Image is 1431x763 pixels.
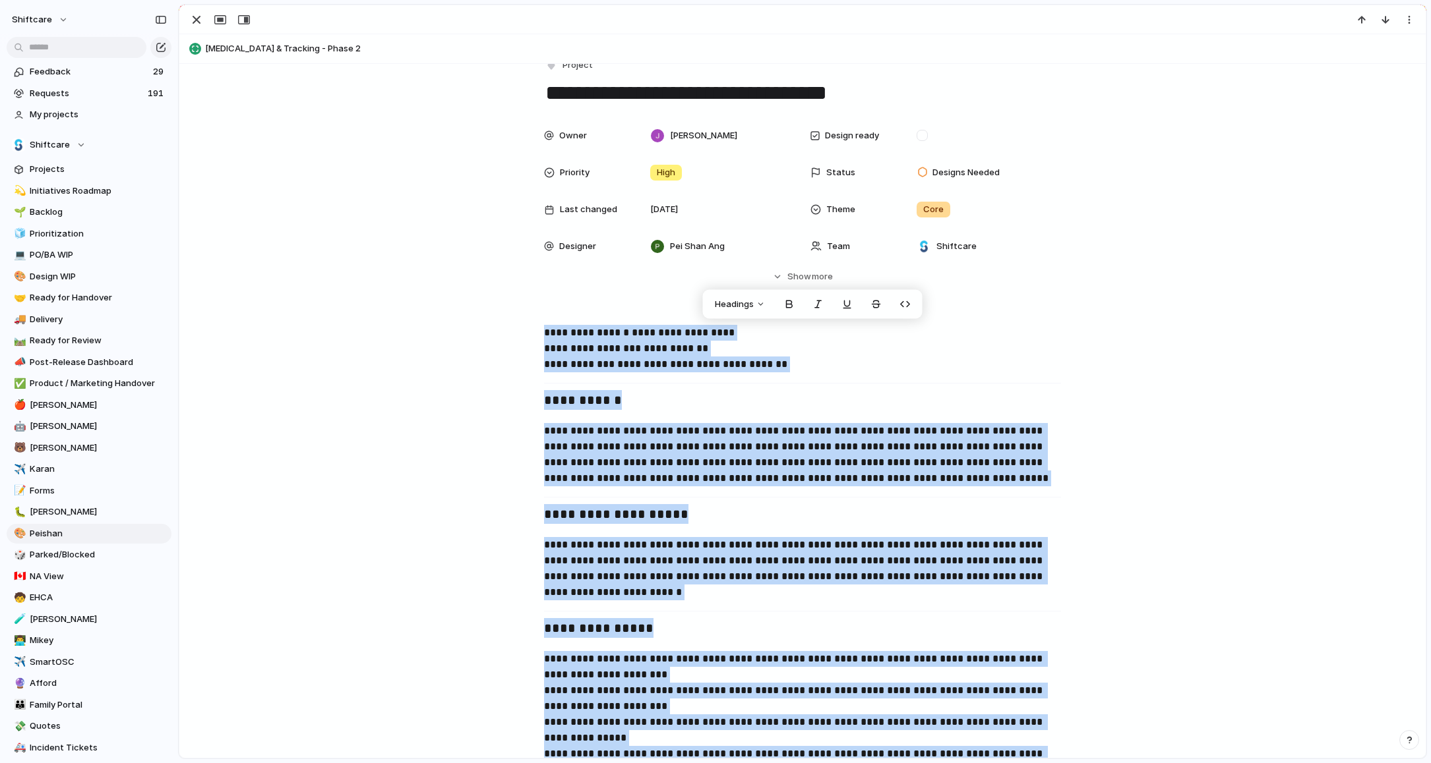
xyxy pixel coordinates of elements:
a: 💸Quotes [7,716,171,736]
div: 🤖 [14,419,23,434]
a: 💫Initiatives Roadmap [7,181,171,201]
span: Projects [30,163,167,176]
span: Project [563,59,593,72]
span: Post-Release Dashboard [30,356,167,369]
div: ✈️ [14,654,23,669]
span: Ready for Handover [30,291,167,304]
div: 🧒EHCA [7,588,171,608]
button: 💸 [12,720,25,733]
div: 👪 [14,697,23,712]
span: [PERSON_NAME] [30,613,167,626]
span: Karan [30,463,167,476]
span: Team [827,240,850,253]
span: Priority [560,166,590,179]
a: 🍎[PERSON_NAME] [7,395,171,415]
span: [PERSON_NAME] [30,505,167,519]
a: 🤖[PERSON_NAME] [7,416,171,436]
span: more [812,270,833,283]
span: Requests [30,87,144,100]
div: 🤝 [14,291,23,306]
button: 🎲 [12,548,25,561]
span: Shiftcare [936,240,977,253]
div: 🧪[PERSON_NAME] [7,609,171,629]
div: 🇨🇦NA View [7,567,171,586]
span: Product / Marketing Handover [30,377,167,390]
span: Family Portal [30,698,167,712]
span: Parked/Blocked [30,548,167,561]
span: Quotes [30,720,167,733]
span: SmartOSC [30,656,167,669]
a: 🎨Peishan [7,524,171,544]
button: [MEDICAL_DATA] & Tracking - Phase 2 [185,38,1420,59]
div: ✈️ [14,462,23,477]
button: 💫 [12,184,25,198]
button: Project [543,56,597,75]
span: Initiatives Roadmap [30,184,167,198]
span: 191 [148,87,166,100]
button: ✈️ [12,656,25,669]
div: 🚑 [14,740,23,755]
span: 29 [153,65,166,78]
div: 💻PO/BA WIP [7,245,171,265]
div: 📣 [14,354,23,370]
span: Feedback [30,65,149,78]
span: Core [923,203,944,216]
button: 🇨🇦 [12,570,25,583]
a: My projects [7,105,171,125]
span: Show [787,270,811,283]
div: 📝 [14,483,23,498]
span: PO/BA WIP [30,248,167,262]
a: 🐻[PERSON_NAME] [7,438,171,458]
button: 🌱 [12,206,25,219]
span: EHCA [30,591,167,604]
span: Status [826,166,855,179]
a: 🎨Design WIP [7,267,171,287]
button: ✅ [12,377,25,390]
a: 🚚Delivery [7,310,171,329]
a: Feedback29 [7,62,171,82]
span: Ready for Review [30,334,167,347]
span: [PERSON_NAME] [30,420,167,433]
div: 🐻 [14,440,23,455]
div: 💸 [14,719,23,734]
button: shiftcare [6,9,75,30]
button: 🐻 [12,441,25,455]
a: 👨‍💻Mikey [7,631,171,650]
div: 🚚 [14,312,23,327]
button: ✈️ [12,463,25,476]
span: Shiftcare [30,138,70,152]
a: 🤝Ready for Handover [7,288,171,308]
button: 👨‍💻 [12,634,25,647]
div: 🛤️ [14,333,23,349]
a: 🔮Afford [7,673,171,693]
button: 📝 [12,484,25,497]
button: 🚚 [12,313,25,326]
span: Pei Shan Ang [670,240,725,253]
a: ✈️Karan [7,459,171,479]
div: 🧪 [14,611,23,627]
a: ✈️SmartOSC [7,652,171,672]
a: 👪Family Portal [7,695,171,715]
div: 📣Post-Release Dashboard [7,353,171,372]
button: 🎨 [12,270,25,283]
div: 🌱Backlog [7,202,171,222]
span: Forms [30,484,167,497]
div: ✅ [14,376,23,391]
span: My projects [30,108,167,121]
div: 🎨 [14,269,23,284]
a: 🎲Parked/Blocked [7,545,171,565]
button: 🎨 [12,527,25,540]
button: 💻 [12,248,25,262]
button: 🤖 [12,420,25,433]
span: Design ready [825,129,879,142]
